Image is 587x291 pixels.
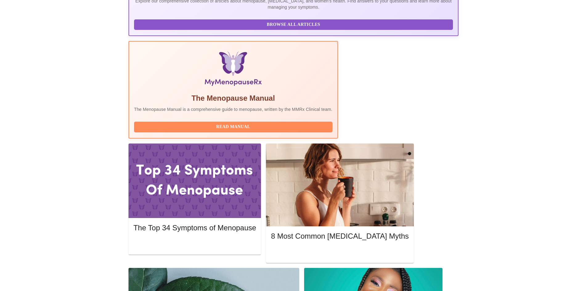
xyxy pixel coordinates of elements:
[133,240,258,246] a: Read More
[165,51,301,88] img: Menopause Manual
[140,240,250,248] span: Read More
[133,238,256,249] button: Read More
[134,122,332,132] button: Read Manual
[134,124,334,129] a: Read Manual
[271,249,410,254] a: Read More
[133,223,256,233] h5: The Top 34 Symptoms of Menopause
[271,247,409,258] button: Read More
[140,21,447,29] span: Browse All Articles
[140,123,326,131] span: Read Manual
[134,93,332,103] h5: The Menopause Manual
[271,231,409,241] h5: 8 Most Common [MEDICAL_DATA] Myths
[277,249,402,256] span: Read More
[134,106,332,112] p: The Menopause Manual is a comprehensive guide to menopause, written by the MMRx Clinical team.
[134,22,455,27] a: Browse All Articles
[134,19,453,30] button: Browse All Articles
